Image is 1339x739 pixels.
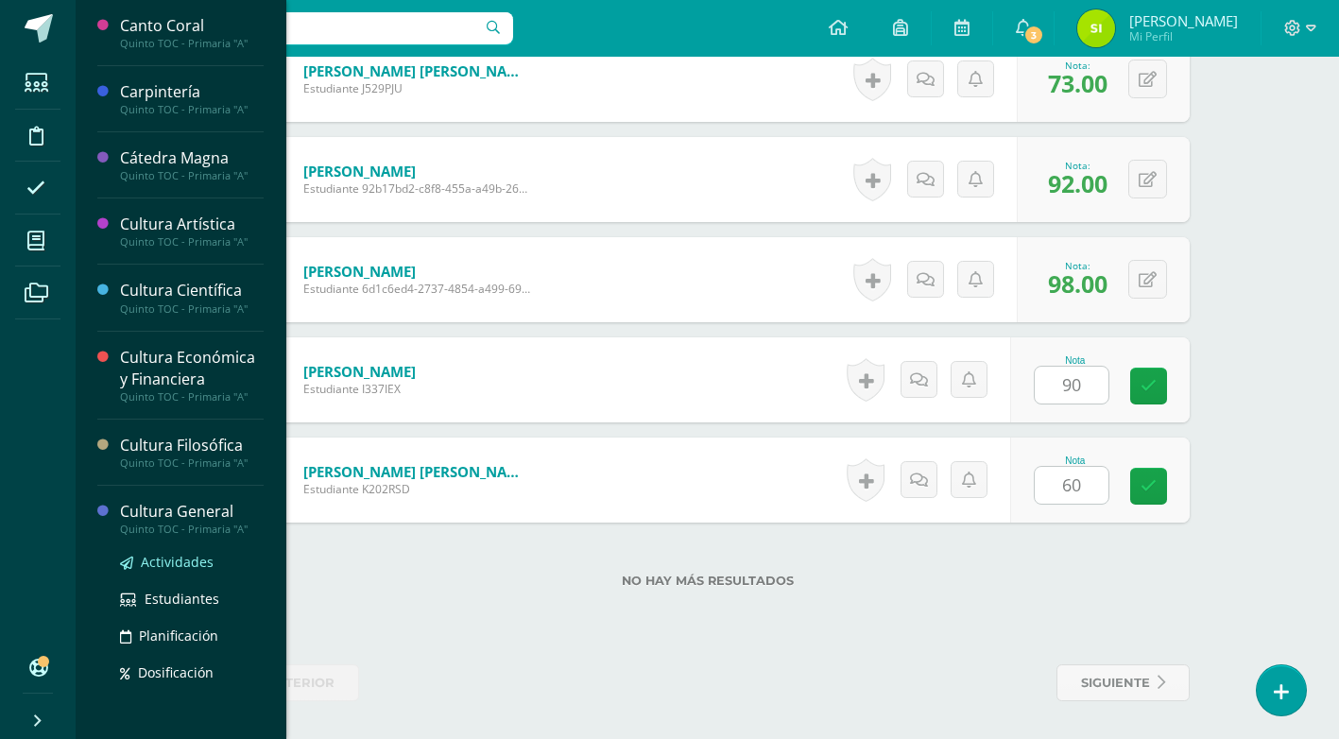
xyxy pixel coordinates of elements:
div: Cultura Económica y Financiera [120,347,264,390]
div: Cultura Artística [120,214,264,235]
div: Quinto TOC - Primaria "A" [120,37,264,50]
div: Cultura Filosófica [120,435,264,456]
a: Canto CoralQuinto TOC - Primaria "A" [120,15,264,50]
a: siguiente [1056,664,1190,701]
span: Mi Perfil [1129,28,1238,44]
input: 0-100.0 [1035,467,1108,504]
span: Estudiante 6d1c6ed4-2737-4854-a499-6975e47ab59d [303,281,530,297]
div: Quinto TOC - Primaria "A" [120,235,264,249]
div: Canto Coral [120,15,264,37]
div: Nota: [1048,59,1107,72]
span: 3 [1023,25,1044,45]
a: Cultura CientíficaQuinto TOC - Primaria "A" [120,280,264,315]
div: Nota: [1048,159,1107,172]
a: Cultura ArtísticaQuinto TOC - Primaria "A" [120,214,264,249]
div: Quinto TOC - Primaria "A" [120,456,264,470]
a: Cultura FilosóficaQuinto TOC - Primaria "A" [120,435,264,470]
a: [PERSON_NAME] [303,162,530,180]
div: Cultura Científica [120,280,264,301]
span: Dosificación [138,663,214,681]
div: Quinto TOC - Primaria "A" [120,302,264,316]
a: [PERSON_NAME] [PERSON_NAME] [303,61,530,80]
span: Actividades [141,553,214,571]
a: CarpinteríaQuinto TOC - Primaria "A" [120,81,264,116]
a: Planificación [120,625,264,646]
div: Quinto TOC - Primaria "A" [120,523,264,536]
input: Busca un usuario... [88,12,513,44]
span: Estudiante 92b17bd2-c8f8-455a-a49b-26245f558bdb [303,180,530,197]
span: [PERSON_NAME] [1129,11,1238,30]
div: Quinto TOC - Primaria "A" [120,390,264,404]
div: Nota [1034,455,1117,466]
div: Cultura General [120,501,264,523]
span: Estudiante I337IEX [303,381,416,397]
label: No hay más resultados [226,574,1190,588]
div: Cátedra Magna [120,147,264,169]
a: Dosificación [120,662,264,683]
a: Cátedra MagnaQuinto TOC - Primaria "A" [120,147,264,182]
a: Cultura GeneralQuinto TOC - Primaria "A" [120,501,264,536]
span: siguiente [1081,665,1150,700]
a: Cultura Económica y FinancieraQuinto TOC - Primaria "A" [120,347,264,404]
div: Nota: [1048,259,1107,272]
div: Nota [1034,355,1117,366]
span: anterior [266,665,335,700]
span: 92.00 [1048,167,1107,199]
a: Actividades [120,551,264,573]
a: [PERSON_NAME] [PERSON_NAME] [303,462,530,481]
img: a56ba1d501d8c3a942b62a7bd2aa3cc0.png [1077,9,1115,47]
input: 0-100.0 [1035,367,1108,404]
span: Estudiantes [145,590,219,608]
span: Estudiante K202RSD [303,481,530,497]
div: Quinto TOC - Primaria "A" [120,103,264,116]
span: Planificación [139,627,218,644]
div: Carpintería [120,81,264,103]
span: Estudiante J529PJU [303,80,530,96]
span: 98.00 [1048,267,1107,300]
a: [PERSON_NAME] [303,362,416,381]
a: [PERSON_NAME] [303,262,530,281]
a: Estudiantes [120,588,264,610]
span: 73.00 [1048,67,1107,99]
div: Quinto TOC - Primaria "A" [120,169,264,182]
